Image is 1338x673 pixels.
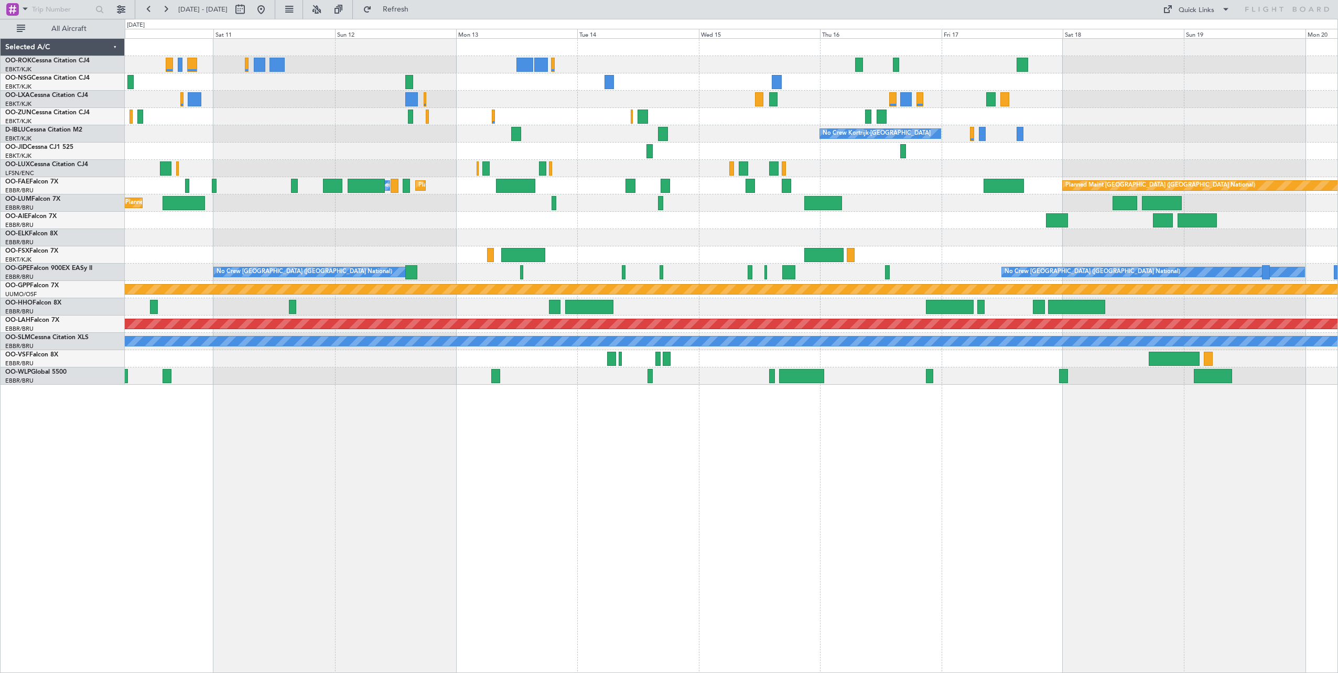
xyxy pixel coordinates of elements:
a: OO-NSGCessna Citation CJ4 [5,75,90,81]
a: EBKT/KJK [5,100,31,108]
span: OO-SLM [5,334,30,341]
div: Quick Links [1179,5,1214,16]
a: EBBR/BRU [5,238,34,246]
a: EBBR/BRU [5,273,34,281]
a: EBKT/KJK [5,117,31,125]
a: UUMO/OSF [5,290,37,298]
a: EBBR/BRU [5,325,34,333]
a: EBKT/KJK [5,135,31,143]
div: Sun 19 [1184,29,1305,38]
span: OO-ZUN [5,110,31,116]
div: No Crew [GEOGRAPHIC_DATA] ([GEOGRAPHIC_DATA] National) [1005,264,1180,280]
span: OO-GPP [5,283,30,289]
button: Refresh [358,1,421,18]
a: EBKT/KJK [5,152,31,160]
div: Planned Maint [GEOGRAPHIC_DATA] ([GEOGRAPHIC_DATA] National) [125,195,315,211]
div: [DATE] [127,21,145,30]
div: Planned Maint Melsbroek Air Base [418,178,510,193]
div: Tue 14 [577,29,698,38]
a: OO-ZUNCessna Citation CJ4 [5,110,90,116]
a: OO-WLPGlobal 5500 [5,369,67,375]
a: OO-HHOFalcon 8X [5,300,61,306]
div: No Crew Kortrijk-[GEOGRAPHIC_DATA] [823,126,931,142]
a: D-IBLUCessna Citation M2 [5,127,82,133]
div: Mon 13 [456,29,577,38]
div: Sat 18 [1063,29,1184,38]
a: OO-VSFFalcon 8X [5,352,58,358]
a: OO-ROKCessna Citation CJ4 [5,58,90,64]
a: EBBR/BRU [5,342,34,350]
button: Quick Links [1158,1,1235,18]
a: EBKT/KJK [5,83,31,91]
span: OO-LUX [5,161,30,168]
a: OO-LUXCessna Citation CJ4 [5,161,88,168]
span: OO-HHO [5,300,33,306]
span: D-IBLU [5,127,26,133]
div: Thu 16 [820,29,941,38]
span: OO-FSX [5,248,29,254]
div: Sat 11 [213,29,334,38]
a: EBBR/BRU [5,360,34,367]
a: OO-FSXFalcon 7X [5,248,58,254]
a: OO-SLMCessna Citation XLS [5,334,89,341]
div: Fri 17 [942,29,1063,38]
button: All Aircraft [12,20,114,37]
span: OO-LAH [5,317,30,323]
span: OO-GPE [5,265,30,272]
div: No Crew [GEOGRAPHIC_DATA] ([GEOGRAPHIC_DATA] National) [217,264,392,280]
a: OO-LAHFalcon 7X [5,317,59,323]
span: OO-NSG [5,75,31,81]
a: EBBR/BRU [5,187,34,194]
span: OO-AIE [5,213,28,220]
a: LFSN/ENC [5,169,34,177]
a: OO-AIEFalcon 7X [5,213,57,220]
div: Sun 12 [335,29,456,38]
a: OO-JIDCessna CJ1 525 [5,144,73,150]
a: EBBR/BRU [5,204,34,212]
a: OO-ELKFalcon 8X [5,231,58,237]
a: EBBR/BRU [5,221,34,229]
a: EBKT/KJK [5,256,31,264]
span: OO-ELK [5,231,29,237]
div: Wed 15 [699,29,820,38]
span: [DATE] - [DATE] [178,5,228,14]
a: OO-LUMFalcon 7X [5,196,60,202]
span: OO-VSF [5,352,29,358]
a: OO-LXACessna Citation CJ4 [5,92,88,99]
span: OO-FAE [5,179,29,185]
a: EBBR/BRU [5,377,34,385]
div: Planned Maint [GEOGRAPHIC_DATA] ([GEOGRAPHIC_DATA] National) [1065,178,1255,193]
span: OO-JID [5,144,27,150]
a: OO-FAEFalcon 7X [5,179,58,185]
a: EBBR/BRU [5,308,34,316]
a: OO-GPPFalcon 7X [5,283,59,289]
span: OO-ROK [5,58,31,64]
a: OO-GPEFalcon 900EX EASy II [5,265,92,272]
span: OO-WLP [5,369,31,375]
span: OO-LUM [5,196,31,202]
span: Refresh [374,6,418,13]
input: Trip Number [32,2,92,17]
span: All Aircraft [27,25,111,32]
div: Fri 10 [92,29,213,38]
span: OO-LXA [5,92,30,99]
a: EBKT/KJK [5,66,31,73]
